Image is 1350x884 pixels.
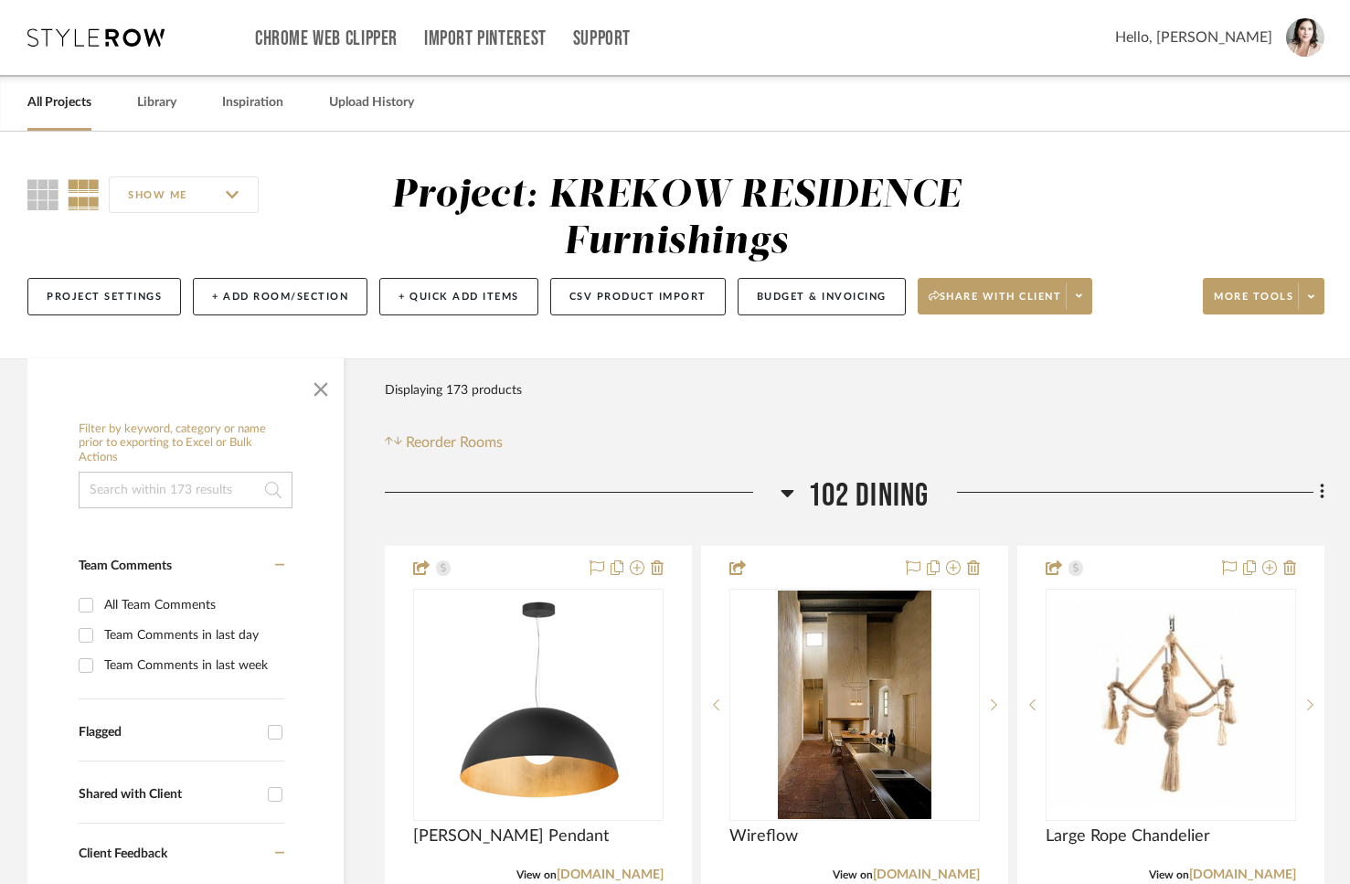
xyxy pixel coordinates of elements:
[385,431,503,453] button: Reorder Rooms
[406,431,503,453] span: Reorder Rooms
[27,278,181,315] button: Project Settings
[193,278,367,315] button: + Add Room/Section
[1189,868,1296,881] a: [DOMAIN_NAME]
[255,31,398,47] a: Chrome Web Clipper
[1047,602,1294,806] img: Large Rope Chandelier
[413,826,609,847] span: [PERSON_NAME] Pendant
[1115,27,1272,48] span: Hello, [PERSON_NAME]
[557,868,664,881] a: [DOMAIN_NAME]
[550,278,726,315] button: CSV Product Import
[222,91,283,115] a: Inspiration
[303,367,339,404] button: Close
[79,559,172,572] span: Team Comments
[79,847,167,860] span: Client Feedback
[329,91,414,115] a: Upload History
[1046,826,1210,847] span: Large Rope Chandelier
[738,278,906,315] button: Budget & Invoicing
[778,591,930,819] img: Wireflow
[137,91,176,115] a: Library
[391,176,961,261] div: Project: KREKOW RESIDENCE Furnishings
[424,31,547,47] a: Import Pinterest
[929,290,1062,317] span: Share with client
[79,422,292,465] h6: Filter by keyword, category or name prior to exporting to Excel or Bulk Actions
[833,869,873,880] span: View on
[1047,590,1295,820] div: 0
[516,869,557,880] span: View on
[1214,290,1293,317] span: More tools
[27,91,91,115] a: All Projects
[808,476,930,516] span: 102 DINING
[873,868,980,881] a: [DOMAIN_NAME]
[573,31,631,47] a: Support
[918,278,1093,314] button: Share with client
[104,651,280,680] div: Team Comments in last week
[79,472,292,508] input: Search within 173 results
[1286,18,1324,57] img: avatar
[79,787,259,803] div: Shared with Client
[104,621,280,650] div: Team Comments in last day
[729,826,798,847] span: Wireflow
[1203,278,1324,314] button: More tools
[379,278,538,315] button: + Quick Add Items
[104,591,280,620] div: All Team Comments
[424,591,653,819] img: Amedeo Black Pendant
[79,725,259,740] div: Flagged
[385,372,522,409] div: Displaying 173 products
[1149,869,1189,880] span: View on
